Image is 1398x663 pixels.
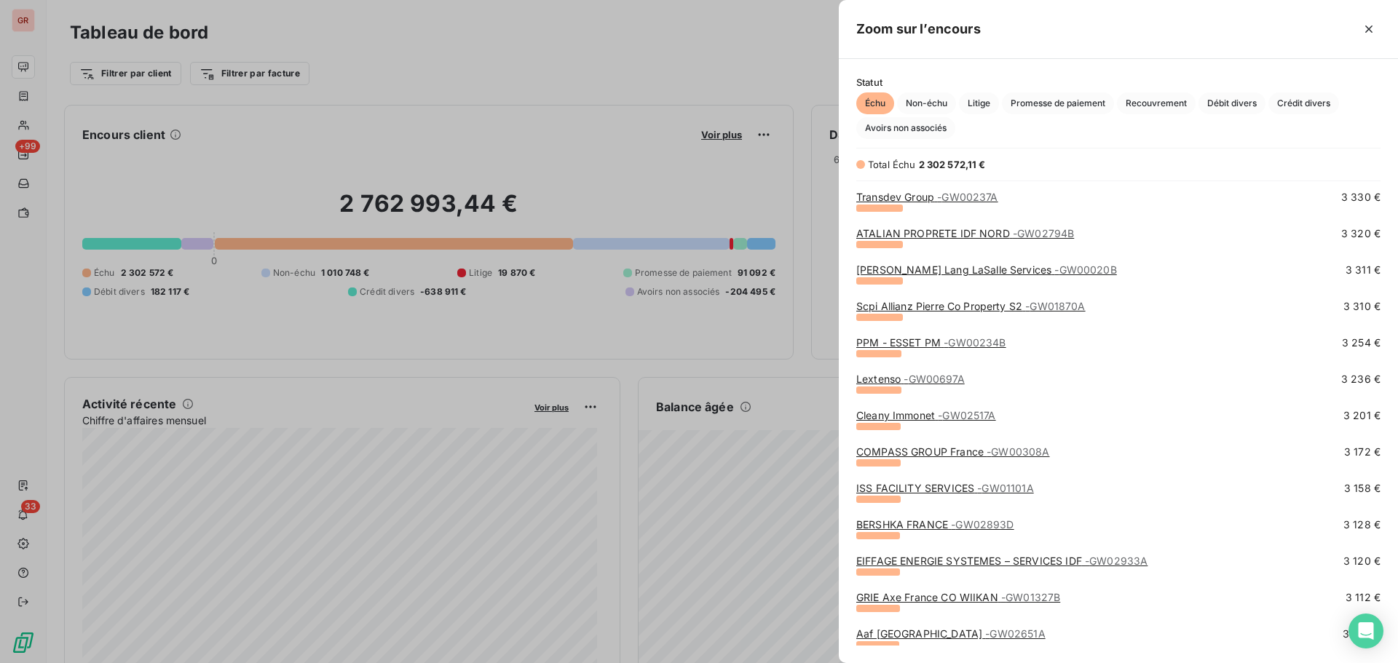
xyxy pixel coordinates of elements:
[856,555,1148,567] a: EIFFAGE ENERGIE SYSTEMES – SERVICES IDF
[1341,372,1381,386] span: 3 236 €
[944,336,1006,349] span: - GW00234B
[919,159,986,170] span: 2 302 572,11 €
[856,76,1381,88] span: Statut
[856,445,1050,458] a: COMPASS GROUP France
[856,591,1060,603] a: GRIE Axe France CO WIIKAN
[959,92,999,114] button: Litige
[1343,554,1381,568] span: 3 120 €
[856,518,1014,531] a: BERSHKA FRANCE
[977,482,1033,494] span: - GW01101A
[897,92,956,114] button: Non-échu
[856,19,981,39] h5: Zoom sur l’encours
[856,482,1034,494] a: ISS FACILITY SERVICES
[904,373,964,385] span: - GW00697A
[1025,300,1085,312] span: - GW01870A
[987,445,1049,458] span: - GW00308A
[1343,408,1381,423] span: 3 201 €
[868,159,916,170] span: Total Échu
[1054,263,1116,276] span: - GW00020B
[856,92,894,114] button: Échu
[839,190,1398,646] div: grid
[856,300,1086,312] a: Scpi Allianz Pierre Co Property S2
[1343,627,1381,641] span: 3 057 €
[1013,227,1074,239] span: - GW02794B
[1346,263,1381,277] span: 3 311 €
[1344,481,1381,496] span: 3 158 €
[1348,614,1383,648] div: Open Intercom Messenger
[1343,517,1381,532] span: 3 128 €
[1346,590,1381,605] span: 3 112 €
[856,263,1117,276] a: [PERSON_NAME] Lang LaSalle Services
[856,409,996,421] a: Cleany Immonet
[985,627,1045,640] span: - GW02651A
[938,409,995,421] span: - GW02517A
[1198,92,1265,114] button: Débit divers
[856,373,965,385] a: Lextenso
[1343,299,1381,314] span: 3 310 €
[856,627,1046,640] a: Aaf [GEOGRAPHIC_DATA]
[937,191,998,203] span: - GW00237A
[1341,190,1381,205] span: 3 330 €
[951,518,1014,531] span: - GW02893D
[1085,555,1148,567] span: - GW02933A
[1002,92,1114,114] button: Promesse de paiement
[1268,92,1339,114] button: Crédit divers
[1117,92,1196,114] button: Recouvrement
[1344,445,1381,459] span: 3 172 €
[856,191,998,203] a: Transdev Group
[856,336,1006,349] a: PPM - ESSET PM
[856,227,1074,239] a: ATALIAN PROPRETE IDF NORD
[1001,591,1060,603] span: - GW01327B
[856,117,955,139] button: Avoirs non associés
[1342,336,1381,350] span: 3 254 €
[1341,226,1381,241] span: 3 320 €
